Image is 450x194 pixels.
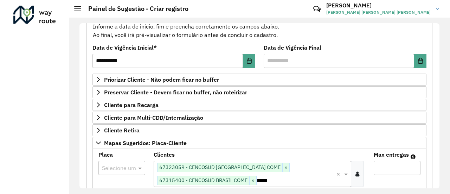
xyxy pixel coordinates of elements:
[92,137,426,149] a: Mapas Sugeridos: Placa-Cliente
[336,170,342,178] span: Clear all
[92,86,426,98] a: Preservar Cliente - Devem ficar no buffer, não roteirizar
[104,115,203,120] span: Cliente para Multi-CDD/Internalização
[92,112,426,124] a: Cliente para Multi-CDD/Internalização
[92,43,157,52] label: Data de Vigência Inicial
[81,5,188,13] h2: Painel de Sugestão - Criar registro
[414,54,426,68] button: Choose Date
[326,9,431,15] span: [PERSON_NAME] [PERSON_NAME] [PERSON_NAME]
[309,1,324,17] a: Contato Rápido
[98,150,113,159] label: Placa
[104,102,159,108] span: Cliente para Recarga
[249,176,256,185] span: ×
[92,13,426,39] div: Informe a data de inicio, fim e preencha corretamente os campos abaixo. Ao final, você irá pré-vi...
[104,140,187,146] span: Mapas Sugeridos: Placa-Cliente
[326,2,431,9] h3: [PERSON_NAME]
[157,176,249,184] span: 67315400 - CENCOSUD BRASIL COME
[104,127,140,133] span: Cliente Retira
[157,163,282,171] span: 67323059 - CENCOSUD [GEOGRAPHIC_DATA] COME
[282,163,289,172] span: ×
[243,54,255,68] button: Choose Date
[374,150,409,159] label: Max entregas
[154,150,175,159] label: Clientes
[92,99,426,111] a: Cliente para Recarga
[104,89,247,95] span: Preservar Cliente - Devem ficar no buffer, não roteirizar
[411,154,416,159] em: Máximo de clientes que serão colocados na mesma rota com os clientes informados
[104,77,219,82] span: Priorizar Cliente - Não podem ficar no buffer
[264,43,321,52] label: Data de Vigência Final
[92,74,426,86] a: Priorizar Cliente - Não podem ficar no buffer
[92,124,426,136] a: Cliente Retira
